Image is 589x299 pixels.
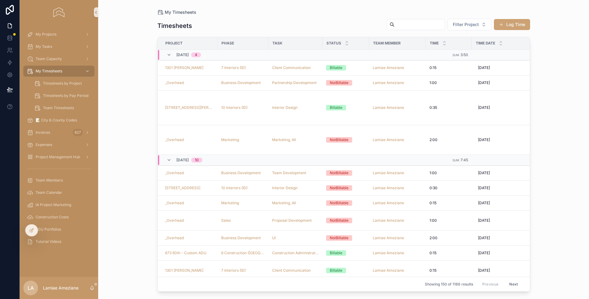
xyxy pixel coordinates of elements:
[373,137,404,142] a: Lamiae Ameziane
[330,65,342,71] div: Billable
[157,21,192,30] h1: Timesheets
[326,105,365,110] a: Billable
[272,186,298,190] span: Interior Design
[326,185,365,191] a: NotBillable
[373,186,422,190] a: Lamiae Ameziane
[165,201,184,205] a: _Overhead
[36,130,50,135] span: Invoices
[221,186,248,190] a: 10 Interiors (ID)
[475,198,537,208] a: [DATE]
[43,93,88,98] span: Timesheets by Pay Period
[36,32,56,37] span: My Projects
[429,65,437,70] span: 0:15
[221,201,239,205] span: Marketing
[23,66,94,77] a: My Timesheets
[272,236,276,240] span: UI
[195,158,199,163] div: 10
[221,105,248,110] a: 10 Interiors (ID)
[475,233,537,243] a: [DATE]
[165,251,214,255] a: 673 60th - Custom ADU
[165,80,214,85] a: _Overhead
[326,235,365,241] a: NotBillable
[373,105,404,110] span: Lamiae Ameziane
[373,251,404,255] span: Lamiae Ameziane
[272,41,283,46] span: Task
[73,129,83,136] div: 827
[272,186,319,190] a: Interior Design
[165,186,200,190] a: [STREET_ADDRESS]
[330,218,348,223] div: NotBillable
[221,137,265,142] a: Marketing
[165,171,214,175] a: _Overhead
[478,80,490,85] span: [DATE]
[272,218,312,223] a: Proposal Development
[36,239,61,244] span: Tutorial Videos
[221,236,265,240] a: Business Development
[23,187,94,198] a: Team Calendar
[478,137,490,142] span: [DATE]
[36,118,77,123] span: 📝 City & County Codes
[165,137,184,142] span: _Overhead
[221,186,265,190] a: 10 Interiors (ID)
[429,80,468,85] a: 1:00
[429,201,437,205] span: 0:15
[36,202,71,207] span: IA Project Marketing
[373,218,404,223] a: Lamiae Ameziane
[165,268,203,273] span: 1301 [PERSON_NAME]
[165,236,214,240] a: _Overhead
[373,186,404,190] a: Lamiae Ameziane
[475,183,537,193] a: [DATE]
[429,105,437,110] span: 0:35
[330,268,342,273] div: Billable
[36,155,80,159] span: Project Management Hub
[330,250,342,256] div: Billable
[429,251,468,255] a: 0:15
[176,52,189,57] span: [DATE]
[326,200,365,206] a: NotBillable
[373,65,404,70] a: Lamiae Ameziane
[272,65,311,70] span: Client Communication
[475,103,537,113] a: [DATE]
[494,19,530,30] button: Log Time
[36,215,69,220] span: Construction Costs
[165,80,184,85] a: _Overhead
[429,186,437,190] span: 0:30
[429,171,468,175] a: 1:00
[505,279,522,289] button: Next
[221,218,231,223] a: Sales
[330,105,342,110] div: Billable
[221,80,261,85] a: Business Development
[373,65,422,70] a: Lamiae Ameziane
[165,218,184,223] a: _Overhead
[221,251,265,255] span: 6 Construction ([GEOGRAPHIC_DATA])
[165,268,214,273] a: 1301 [PERSON_NAME]
[221,171,261,175] span: Business Development
[478,201,490,205] span: [DATE]
[429,236,468,240] a: 2:00
[475,63,537,73] a: [DATE]
[221,41,234,46] span: Phase
[43,81,82,86] span: Timesheets by Project
[429,137,437,142] span: 2:00
[330,137,348,143] div: NotBillable
[165,65,203,70] a: 1301 [PERSON_NAME]
[453,21,479,28] span: Filter Project
[478,236,490,240] span: [DATE]
[330,200,348,206] div: NotBillable
[326,268,365,273] a: Billable
[165,137,214,142] a: _Overhead
[429,218,437,223] span: 1:00
[452,53,459,57] small: Sum
[373,251,422,255] a: Lamiae Ameziane
[272,65,319,70] a: Client Communication
[272,137,296,142] a: Marketing, All
[429,137,468,142] a: 2:00
[36,44,52,49] span: My Tasks
[272,251,319,255] a: Construction Administration
[165,251,206,255] a: 673 60th - Custom ADU
[476,41,495,46] span: Time Date
[165,41,183,46] span: Project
